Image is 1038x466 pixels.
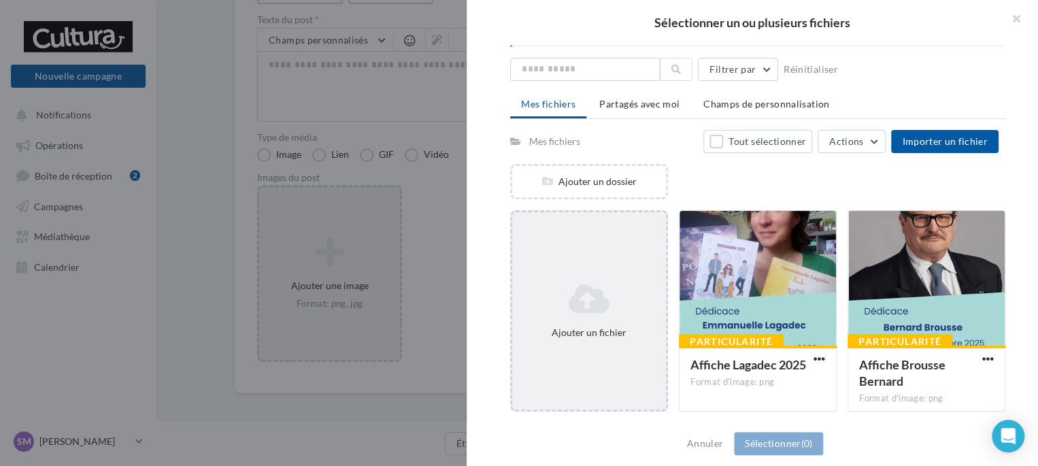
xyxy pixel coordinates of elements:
div: Particularité [848,334,952,349]
span: Affiche Lagadec 2025 [690,357,806,372]
span: Actions [829,135,863,147]
button: Tout sélectionner [703,130,812,153]
div: Ajouter un dossier [512,175,666,188]
span: (0) [801,437,812,449]
button: Réinitialiser [778,61,843,78]
button: Sélectionner(0) [734,432,823,455]
span: Champs de personnalisation [703,98,829,110]
div: Format d'image: png [859,393,994,405]
div: Ajouter un fichier [518,326,660,339]
div: Mes fichiers [529,135,580,148]
div: Particularité [679,334,784,349]
div: Open Intercom Messenger [992,420,1024,452]
div: Format d'image: png [690,376,825,388]
h2: Sélectionner un ou plusieurs fichiers [488,16,1016,29]
span: Affiche Brousse Bernard [859,357,945,388]
button: Importer un fichier [891,130,999,153]
button: Annuler [682,435,729,452]
span: Importer un fichier [902,135,988,147]
button: Actions [818,130,886,153]
span: Partagés avec moi [599,98,680,110]
button: Filtrer par [698,58,778,81]
span: Mes fichiers [521,98,575,110]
